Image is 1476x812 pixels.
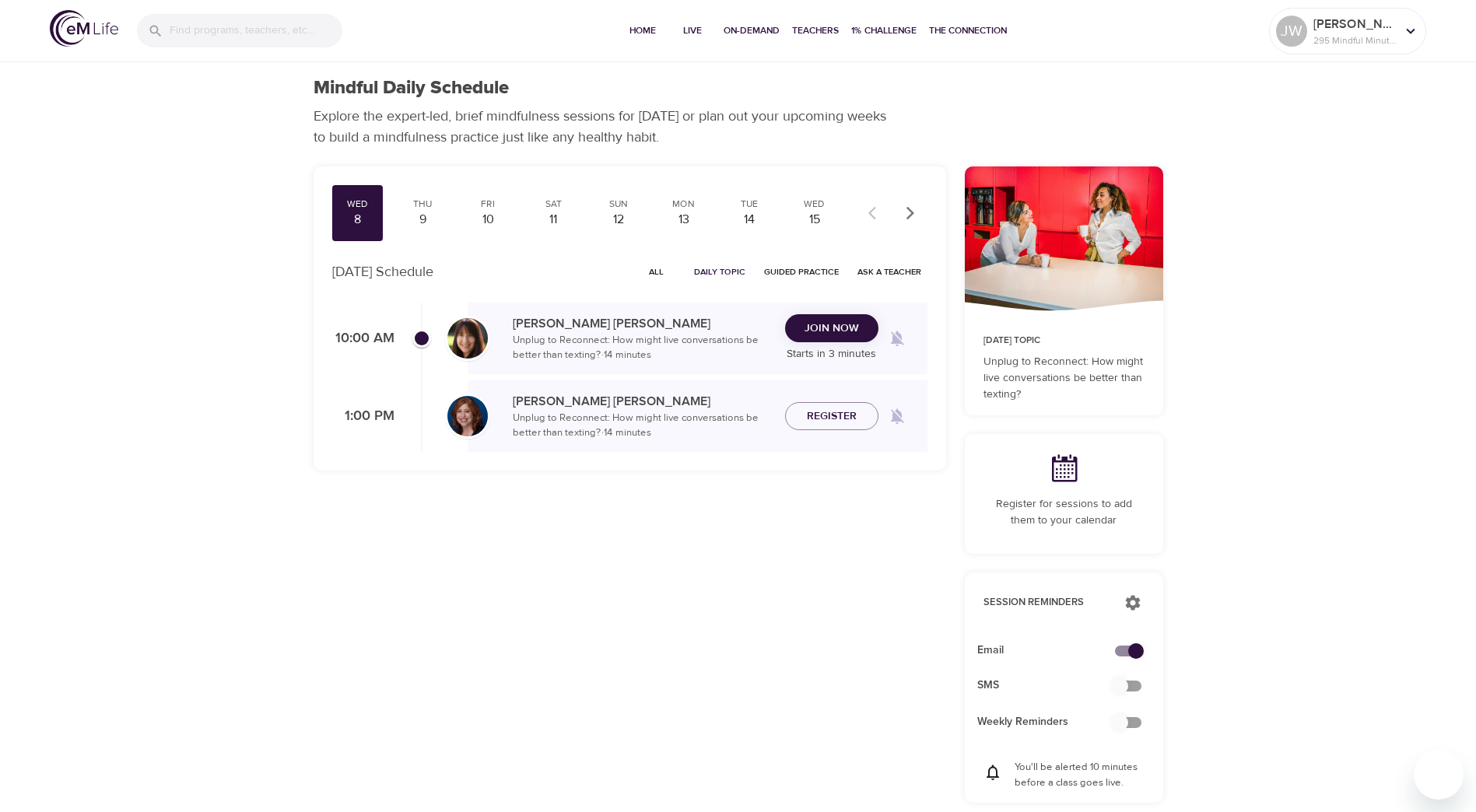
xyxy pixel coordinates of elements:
[1414,750,1464,800] iframe: Button to launch messaging window
[795,198,834,211] div: Wed
[513,392,773,411] p: [PERSON_NAME] [PERSON_NAME]
[624,23,661,39] span: Home
[795,211,834,229] div: 15
[513,333,773,363] p: Unplug to Reconnect: How might live conversations be better than texting? · 14 minutes
[599,198,638,211] div: Sun
[805,319,859,338] span: Join Now
[730,211,769,229] div: 14
[929,23,1007,39] span: The Connection
[403,211,442,229] div: 9
[983,334,1145,348] p: [DATE] Topic
[792,23,839,39] span: Teachers
[513,314,773,333] p: [PERSON_NAME] [PERSON_NAME]
[1313,15,1396,33] p: [PERSON_NAME]
[694,264,745,279] span: Daily Topic
[688,260,752,284] button: Daily Topic
[599,211,638,229] div: 12
[664,211,703,229] div: 13
[758,260,845,284] button: Guided Practice
[50,10,118,47] img: logo
[638,264,675,279] span: All
[1313,33,1396,47] p: 295 Mindful Minutes
[632,260,682,284] button: All
[983,496,1145,529] p: Register for sessions to add them to your calendar
[878,320,916,357] span: Remind me when a class goes live every Wednesday at 10:00 AM
[403,198,442,211] div: Thu
[468,211,507,229] div: 10
[785,314,878,343] button: Join Now
[332,261,433,282] p: [DATE] Schedule
[977,677,1126,694] span: SMS
[314,77,509,100] h1: Mindful Daily Schedule
[513,411,773,441] p: Unplug to Reconnect: How might live conversations be better than texting? · 14 minutes
[1276,16,1307,47] div: JW
[857,264,921,279] span: Ask a Teacher
[468,198,507,211] div: Fri
[534,211,573,229] div: 11
[983,354,1145,403] p: Unplug to Reconnect: How might live conversations be better than texting?
[724,23,780,39] span: On-Demand
[338,198,377,211] div: Wed
[664,198,703,211] div: Mon
[674,23,711,39] span: Live
[170,14,342,47] input: Find programs, teachers, etc...
[851,23,917,39] span: 1% Challenge
[983,595,1109,611] p: Session Reminders
[851,260,927,284] button: Ask a Teacher
[447,318,488,359] img: Andrea_Lieberstein-min.jpg
[977,714,1126,730] span: Weekly Reminders
[332,328,394,349] p: 10:00 AM
[764,264,839,279] span: Guided Practice
[338,211,377,229] div: 8
[807,407,857,426] span: Register
[534,198,573,211] div: Sat
[447,396,488,436] img: Elaine_Smookler-min.jpg
[314,106,897,148] p: Explore the expert-led, brief mindfulness sessions for [DATE] or plan out your upcoming weeks to ...
[332,406,394,427] p: 1:00 PM
[785,402,878,431] button: Register
[977,642,1126,659] span: Email
[785,346,878,362] p: Starts in 3 minutes
[730,198,769,211] div: Tue
[1015,760,1145,790] p: You'll be alerted 10 minutes before a class goes live.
